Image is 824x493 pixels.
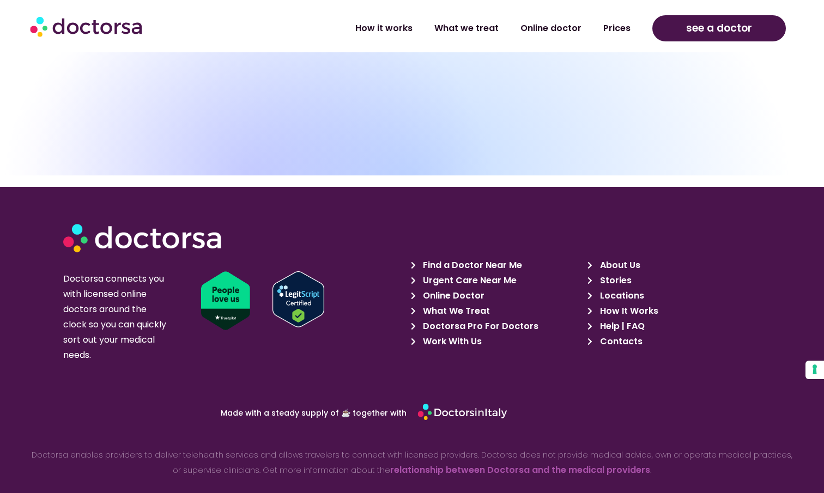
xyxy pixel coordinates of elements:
[119,409,407,417] p: Made with a steady supply of ☕ together with
[587,334,758,349] a: Contacts
[411,334,581,349] a: Work With Us
[652,15,786,41] a: see a doctor
[587,273,758,288] a: Stories
[510,16,592,41] a: Online doctor
[597,319,645,334] span: Help | FAQ
[420,258,522,273] span: Find a Doctor Near Me
[587,288,758,303] a: Locations
[411,319,581,334] a: Doctorsa Pro For Doctors
[411,258,581,273] a: Find a Doctor Near Me
[30,447,795,478] p: Doctorsa enables providers to deliver telehealth services and allows travelers to connect with li...
[420,319,538,334] span: Doctorsa Pro For Doctors
[344,16,423,41] a: How it works
[805,361,824,379] button: Your consent preferences for tracking technologies
[597,334,643,349] span: Contacts
[272,271,324,327] img: Verify Approval for www.doctorsa.com
[411,288,581,303] a: Online Doctor
[686,20,752,37] span: see a doctor
[597,273,632,288] span: Stories
[217,16,641,41] nav: Menu
[420,334,482,349] span: Work With Us
[597,258,640,273] span: About Us
[597,303,658,319] span: How It Works
[587,258,758,273] a: About Us
[420,303,490,319] span: What We Treat
[597,288,644,303] span: Locations
[587,303,758,319] a: How It Works
[420,273,517,288] span: Urgent Care Near Me
[63,271,171,363] p: Doctorsa connects you with licensed online doctors around the clock so you can quickly sort out y...
[420,288,484,303] span: Online Doctor
[390,464,650,476] a: relationship between Doctorsa and the medical providers
[411,303,581,319] a: What We Treat
[423,16,510,41] a: What we treat
[272,271,418,327] a: Verify LegitScript Approval for www.doctorsa.com
[592,16,641,41] a: Prices
[587,319,758,334] a: Help | FAQ
[650,465,652,476] strong: .
[411,273,581,288] a: Urgent Care Near Me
